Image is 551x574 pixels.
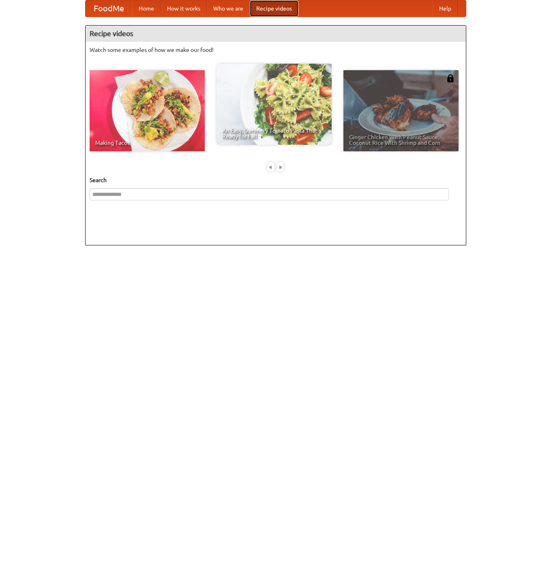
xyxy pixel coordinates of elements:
a: An Easy, Summery Tomato Pasta That's Ready for Fall [217,64,332,145]
div: » [277,162,284,172]
a: How it works [161,0,207,17]
h4: Recipe videos [86,26,466,42]
a: Home [132,0,161,17]
img: 483408.png [446,74,455,82]
div: « [267,162,274,172]
h5: Search [90,176,462,184]
a: FoodMe [86,0,132,17]
a: Making Tacos [90,70,205,151]
a: Help [433,0,458,17]
p: Watch some examples of how we make our food! [90,46,462,54]
a: Who we are [207,0,250,17]
span: An Easy, Summery Tomato Pasta That's Ready for Fall [222,128,326,139]
a: Recipe videos [250,0,298,17]
span: Making Tacos [95,140,199,146]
